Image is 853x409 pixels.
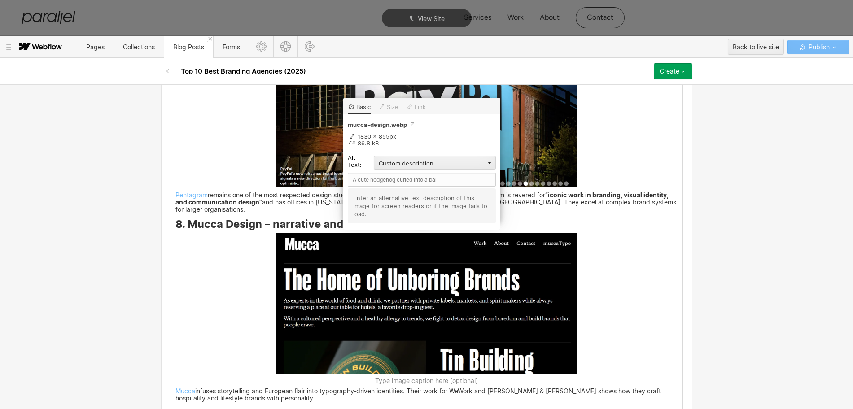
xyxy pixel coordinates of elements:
[733,40,779,54] div: Back to live site
[415,102,426,111] div: Link
[207,36,213,42] a: Close 'Blog Posts' tab
[374,156,496,170] div: Custom description
[173,43,204,51] span: Blog Posts
[387,102,398,111] div: Size
[348,133,496,139] div: 1830 x 855px
[348,120,496,128] label: mucca-design.webp
[175,387,195,395] a: Mucca
[348,173,496,187] input: A cute hedgehog curled into a ball
[175,191,208,199] a: Pentagram
[654,63,692,79] button: Create
[787,40,849,54] button: Publish
[660,68,679,75] div: Create
[276,377,577,384] figcaption: Type image caption here (optional)
[223,43,240,51] span: Forms
[418,15,445,22] span: View Site
[348,154,370,169] div: Alt Text:
[123,43,155,51] span: Collections
[353,194,490,218] div: Enter an alternative text description of this image for screen readers or if the image fails to l...
[181,69,306,74] h2: Top 10 Best Branding Agencies (2025)
[807,40,830,54] span: Publish
[356,102,371,111] div: Basic
[348,139,496,146] div: 86.8 kB
[175,218,367,231] strong: 8. Mucca Design – narrative and flair
[728,39,784,55] button: Back to live site
[175,193,678,213] p: remains one of the most respected design studios globally. the partner‑owned firm is revered for ...
[86,43,105,51] span: Pages
[175,389,678,402] p: infuses storytelling and European flair into typography‑driven identities. Their work for WeWork ...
